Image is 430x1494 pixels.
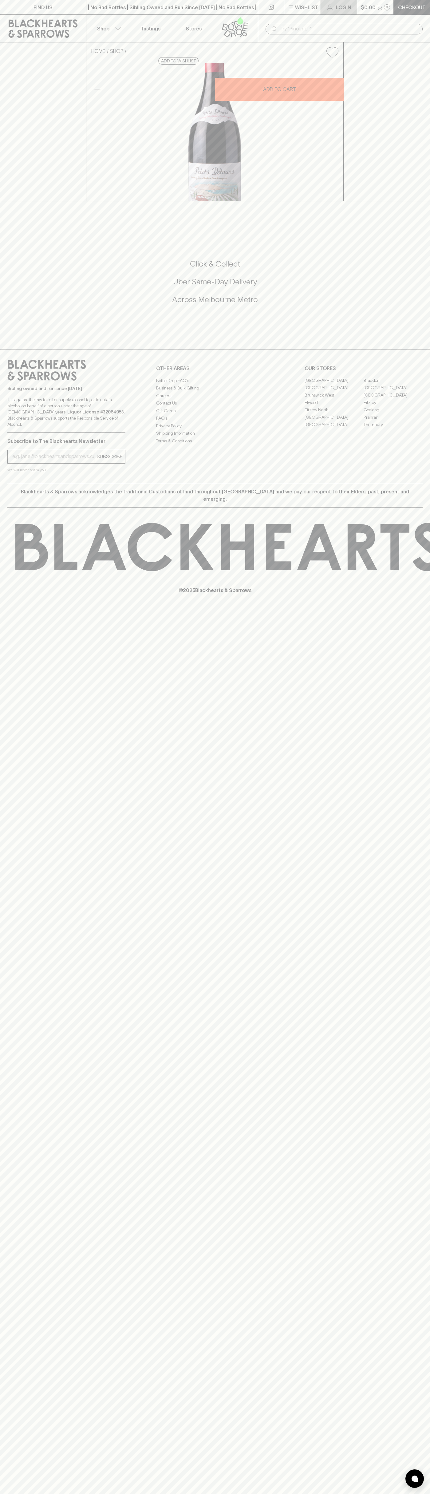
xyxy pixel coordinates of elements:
[12,488,418,503] p: Blackhearts & Sparrows acknowledges the traditional Custodians of land throughout [GEOGRAPHIC_DAT...
[364,414,423,421] a: Prahran
[141,25,160,32] p: Tastings
[7,385,125,392] p: Sibling owned and run since [DATE]
[129,15,172,42] a: Tastings
[7,277,423,287] h5: Uber Same-Day Delivery
[280,24,418,34] input: Try "Pinot noir"
[12,452,94,461] input: e.g. jane@blackheartsandsparrows.com.au
[156,437,274,445] a: Terms & Conditions
[67,409,124,414] strong: Liquor License #32064953
[186,25,202,32] p: Stores
[34,4,53,11] p: FIND US
[364,406,423,414] a: Geelong
[305,377,364,384] a: [GEOGRAPHIC_DATA]
[156,430,274,437] a: Shipping Information
[91,48,105,54] a: HOME
[305,399,364,406] a: Elwood
[86,63,343,201] img: 40909.png
[156,392,274,399] a: Careers
[305,421,364,429] a: [GEOGRAPHIC_DATA]
[305,392,364,399] a: Brunswick West
[156,422,274,429] a: Privacy Policy
[336,4,351,11] p: Login
[156,415,274,422] a: FAQ's
[172,15,215,42] a: Stores
[386,6,388,9] p: 0
[364,399,423,406] a: Fitzroy
[7,294,423,305] h5: Across Melbourne Metro
[156,400,274,407] a: Contact Us
[364,384,423,392] a: [GEOGRAPHIC_DATA]
[97,453,123,460] p: SUBSCRIBE
[305,365,423,372] p: OUR STORES
[295,4,318,11] p: Wishlist
[156,407,274,414] a: Gift Cards
[86,15,129,42] button: Shop
[305,406,364,414] a: Fitzroy North
[263,85,296,93] p: ADD TO CART
[324,45,341,61] button: Add to wishlist
[156,365,274,372] p: OTHER AREAS
[110,48,123,54] a: SHOP
[7,397,125,427] p: It is against the law to sell or supply alcohol to, or to obtain alcohol on behalf of a person un...
[215,78,344,101] button: ADD TO CART
[156,377,274,384] a: Bottle Drop FAQ's
[97,25,109,32] p: Shop
[7,234,423,337] div: Call to action block
[158,57,199,65] button: Add to wishlist
[364,421,423,429] a: Thornbury
[361,4,376,11] p: $0.00
[412,1476,418,1482] img: bubble-icon
[156,385,274,392] a: Business & Bulk Gifting
[7,259,423,269] h5: Click & Collect
[398,4,426,11] p: Checkout
[7,467,125,473] p: We will never spam you
[94,450,125,463] button: SUBSCRIBE
[305,414,364,421] a: [GEOGRAPHIC_DATA]
[364,377,423,384] a: Braddon
[364,392,423,399] a: [GEOGRAPHIC_DATA]
[7,437,125,445] p: Subscribe to The Blackhearts Newsletter
[305,384,364,392] a: [GEOGRAPHIC_DATA]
